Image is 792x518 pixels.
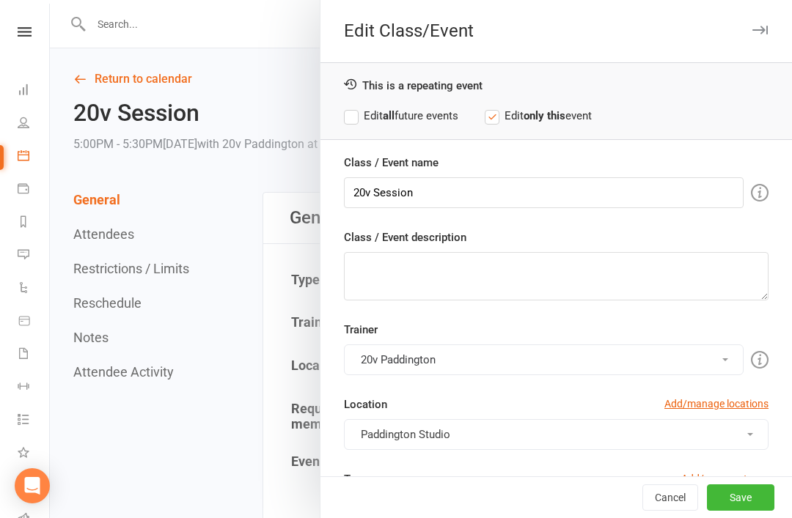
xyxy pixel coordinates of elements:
strong: all [383,109,395,122]
label: Trainer [344,321,378,338]
button: Save [707,484,774,511]
a: What's New [18,437,51,470]
label: Edit future events [344,107,458,125]
label: Edit event [485,107,592,125]
span: Paddington Studio [361,428,450,441]
a: Product Sales [18,306,51,338]
label: Class / Event description [344,229,466,246]
a: Add/manage locations [664,396,769,412]
a: Calendar [18,141,51,174]
a: People [18,108,51,141]
div: Edit Class/Event [320,21,792,41]
a: Add/manage types [681,470,769,486]
div: This is a repeating event [344,78,769,92]
label: Type [344,470,367,488]
a: Reports [18,207,51,240]
input: Enter event name [344,177,744,208]
label: Location [344,396,387,413]
button: 20v Paddington [344,344,744,375]
button: Cancel [642,484,698,511]
strong: only this [524,109,565,122]
a: Payments [18,174,51,207]
button: Paddington Studio [344,419,769,450]
div: Open Intercom Messenger [15,468,50,503]
a: Dashboard [18,75,51,108]
label: Class / Event name [344,154,439,171]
